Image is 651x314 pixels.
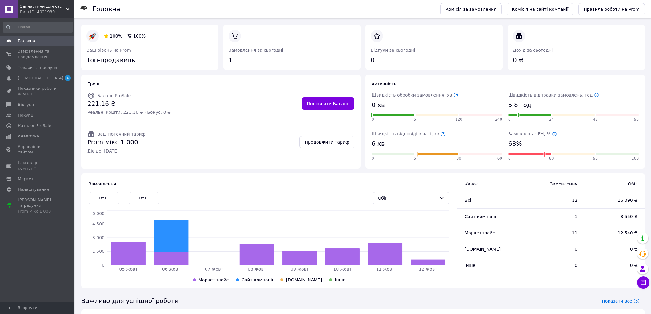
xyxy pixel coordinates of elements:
span: Запчастини для сантехнічних виробів [20,4,66,9]
span: 0 [508,156,511,161]
span: 90 [593,156,598,161]
div: [DATE] [129,192,159,204]
span: Інше [335,277,345,282]
div: Ваш ID: 4021980 [20,9,74,15]
span: [PERSON_NAME] та рахунки [18,197,57,214]
span: Маркет [18,176,34,182]
div: [DATE] [89,192,119,204]
span: Реальні кошти: 221.16 ₴ · Бонус: 0 ₴ [87,109,171,115]
span: Маркетплейс [198,277,229,282]
h1: Головна [92,6,120,13]
span: Prom мікс 1 000 [87,138,146,147]
span: Показати все (5) [602,298,640,304]
span: Швидкість відправки замовлень, год [508,93,599,97]
span: 30 [457,156,461,161]
span: Канал [465,181,478,186]
span: 0 ₴ [590,262,637,268]
span: 1 [65,75,71,81]
span: Замовлення та повідомлення [18,49,57,60]
span: 96 [634,117,639,122]
span: Відгуки [18,102,34,107]
span: 12 [527,197,577,203]
tspan: 09 жовт [290,267,309,272]
span: Всi [465,198,471,203]
span: Аналітика [18,133,39,139]
span: 5.8 год [508,101,531,109]
span: 100 [632,156,639,161]
span: 6 хв [372,139,385,148]
span: 0 хв [372,101,385,109]
span: [DOMAIN_NAME] [465,247,501,252]
span: Обіг [590,181,637,187]
span: Замовлення [527,181,577,187]
button: Чат з покупцем [637,276,649,289]
span: Інше [465,263,475,268]
span: Головна [18,38,35,44]
span: Баланс ProSale [97,93,131,98]
tspan: 08 жовт [248,267,266,272]
span: 240 [495,117,502,122]
span: 11 [527,230,577,236]
tspan: 4 500 [92,221,105,226]
div: Обіг [378,195,437,201]
tspan: 0 [102,263,105,268]
span: Діє до: [DATE] [87,148,146,154]
span: 80 [549,156,554,161]
tspan: 12 жовт [419,267,437,272]
span: Гроші [87,81,101,86]
a: Поповнити Баланс [302,97,354,110]
a: Комісія за замовлення [440,3,502,15]
span: 68% [508,139,522,148]
span: Показники роботи компанії [18,86,57,97]
tspan: 05 жовт [119,267,138,272]
tspan: 1 500 [92,249,105,254]
span: [DOMAIN_NAME] [286,277,322,282]
span: Замовлення [89,181,116,186]
span: 60 [497,156,502,161]
tspan: 07 жовт [205,267,223,272]
span: Сайт компанії [465,214,496,219]
input: Пошук [3,22,73,33]
div: Prom мікс 1 000 [18,209,57,214]
span: Товари та послуги [18,65,57,70]
span: 100% [133,34,146,38]
span: 3 550 ₴ [590,213,637,220]
span: 0 [527,262,577,268]
span: 0 [372,156,374,161]
span: 24 [549,117,554,122]
span: Швидкість відповіді в чаті, хв [372,131,445,136]
tspan: 3 000 [92,235,105,240]
span: Управління сайтом [18,144,57,155]
span: 100% [110,34,122,38]
span: Замовлень з ЕН, % [508,131,557,136]
span: Швидкість обробки замовлення, хв [372,93,458,97]
span: Активність [372,81,397,86]
span: 0 ₴ [590,246,637,252]
span: Маркетплейс [465,230,495,235]
span: Покупці [18,113,34,118]
span: 0 [527,246,577,252]
span: 5 [414,156,416,161]
span: 48 [593,117,598,122]
a: Продовжити тариф [299,136,354,148]
a: Правила роботи на Prom [578,3,645,15]
tspan: 10 жовт [333,267,352,272]
span: Ваш поточний тариф [97,132,146,137]
span: Гаманець компанії [18,160,57,171]
span: Каталог ProSale [18,123,51,129]
a: Комісія на сайті компанії [507,3,574,15]
tspan: 11 жовт [376,267,395,272]
span: 120 [455,117,462,122]
span: Налаштування [18,187,49,192]
span: 0 [508,117,511,122]
span: [DEMOGRAPHIC_DATA] [18,75,63,81]
tspan: 06 жовт [162,267,181,272]
span: 1 [527,213,577,220]
span: 0 [372,117,374,122]
span: 16 090 ₴ [590,197,637,203]
span: Важливо для успішної роботи [81,296,178,305]
span: 5 [414,117,416,122]
span: 12 540 ₴ [590,230,637,236]
span: Сайт компанії [242,277,273,282]
span: 221.16 ₴ [87,99,171,108]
